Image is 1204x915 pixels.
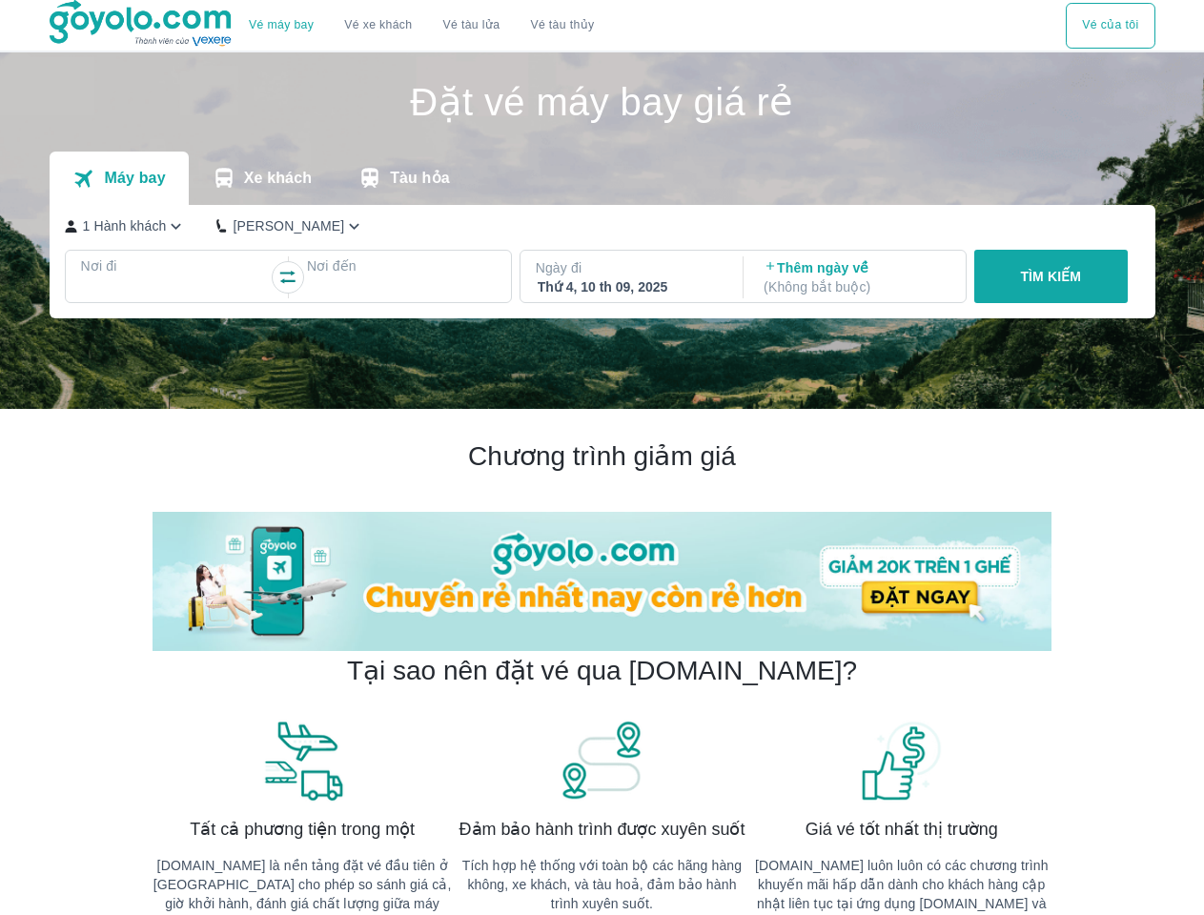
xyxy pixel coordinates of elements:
p: Xe khách [244,169,312,188]
span: Giá vé tốt nhất thị trường [806,818,998,841]
span: Tất cả phương tiện trong một [190,818,415,841]
p: 1 Hành khách [83,216,167,235]
button: Vé tàu thủy [515,3,609,49]
p: TÌM KIẾM [1020,267,1081,286]
p: [PERSON_NAME] [233,216,344,235]
div: Thứ 4, 10 th 09, 2025 [538,277,723,296]
img: banner-home [153,512,1051,651]
a: Vé xe khách [344,18,412,32]
div: transportation tabs [50,152,473,205]
img: banner [559,719,644,803]
div: choose transportation mode [1066,3,1154,49]
button: [PERSON_NAME] [216,216,364,236]
p: Ngày đi [536,258,724,277]
p: Tích hợp hệ thống với toàn bộ các hãng hàng không, xe khách, và tàu hoả, đảm bảo hành trình xuyên... [452,856,751,913]
button: Vé của tôi [1066,3,1154,49]
p: Nơi đến [307,256,496,275]
span: Đảm bảo hành trình được xuyên suốt [459,818,745,841]
div: choose transportation mode [234,3,609,49]
p: ( Không bắt buộc ) [764,277,949,296]
a: Vé tàu lửa [428,3,516,49]
img: banner [859,719,945,803]
p: Tàu hỏa [390,169,450,188]
p: Nơi đi [81,256,270,275]
button: 1 Hành khách [65,216,187,236]
p: Máy bay [104,169,165,188]
h2: Tại sao nên đặt vé qua [DOMAIN_NAME]? [347,654,857,688]
h1: Đặt vé máy bay giá rẻ [50,83,1155,121]
a: Vé máy bay [249,18,314,32]
p: Thêm ngày về [764,258,949,296]
h2: Chương trình giảm giá [153,439,1051,474]
button: TÌM KIẾM [974,250,1128,303]
img: banner [259,719,345,803]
